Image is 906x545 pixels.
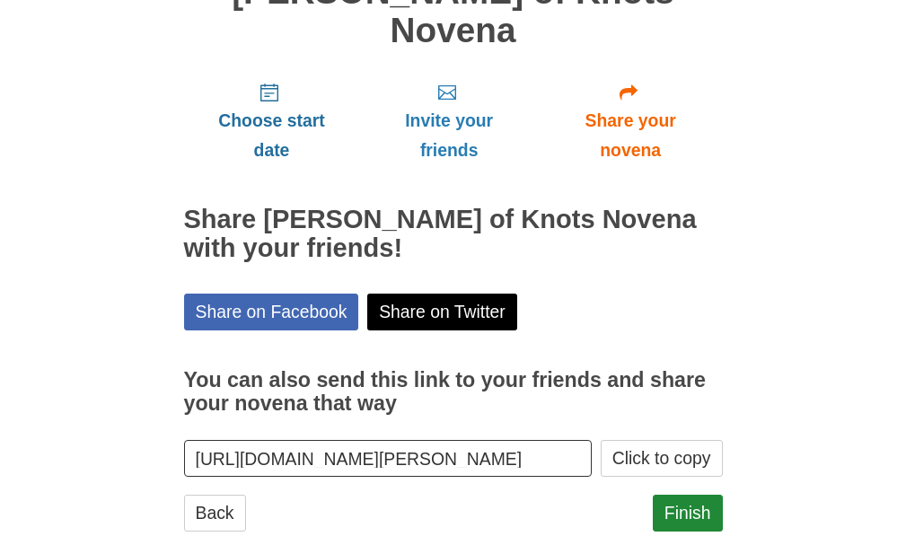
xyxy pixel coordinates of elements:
a: Share on Twitter [367,294,517,330]
a: Back [184,495,246,532]
h2: Share [PERSON_NAME] of Knots Novena with your friends! [184,206,723,263]
h3: You can also send this link to your friends and share your novena that way [184,369,723,415]
a: Invite your friends [359,67,538,174]
span: Choose start date [202,106,342,165]
button: Click to copy [601,440,723,477]
a: Share your novena [539,67,723,174]
a: Finish [653,495,723,532]
span: Share your novena [557,106,705,165]
a: Choose start date [184,67,360,174]
a: Share on Facebook [184,294,359,330]
span: Invite your friends [377,106,520,165]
